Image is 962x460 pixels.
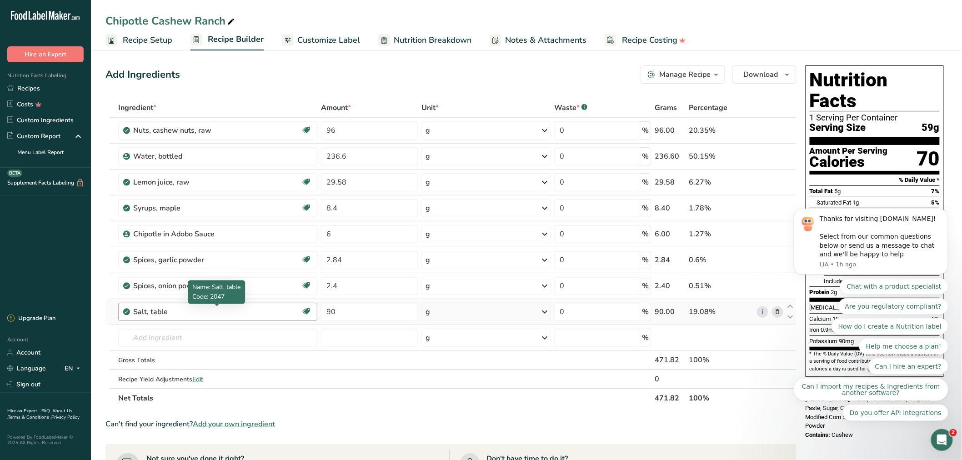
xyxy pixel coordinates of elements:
[426,203,430,214] div: g
[689,280,753,291] div: 0.51%
[659,69,711,80] div: Manage Recipe
[133,125,247,136] div: Nuts, cashew nuts, raw
[757,306,768,318] a: i
[426,255,430,265] div: g
[554,102,587,113] div: Waste
[282,30,360,50] a: Customize Label
[732,65,797,84] button: Download
[810,70,940,111] h1: Nutrition Facts
[105,13,236,29] div: Chipotle Cashew Ranch
[192,293,225,301] span: Code: 2047
[7,360,46,376] a: Language
[653,388,687,407] th: 471.82
[744,69,778,80] span: Download
[426,151,430,162] div: g
[7,408,40,414] a: Hire an Expert .
[426,177,430,188] div: g
[65,363,84,374] div: EN
[192,375,203,384] span: Edit
[622,34,677,46] span: Recipe Costing
[7,408,72,420] a: About Us .
[490,30,586,50] a: Notes & Attachments
[505,34,586,46] span: Notes & Attachments
[426,306,430,317] div: g
[190,29,264,51] a: Recipe Builder
[780,91,962,435] iframe: Intercom notifications message
[426,280,430,291] div: g
[689,177,753,188] div: 6.27%
[655,203,686,214] div: 8.40
[321,102,351,113] span: Amount
[378,30,471,50] a: Nutrition Breakdown
[51,414,80,420] a: Privacy Policy
[689,203,753,214] div: 1.78%
[133,306,247,317] div: Salt, table
[640,65,725,84] button: Manage Recipe
[655,280,686,291] div: 2.40
[605,30,686,50] a: Recipe Costing
[118,102,156,113] span: Ingredient
[689,355,753,365] div: 100%
[118,329,317,347] input: Add Ingredient
[133,255,247,265] div: Spices, garlic powder
[123,34,172,46] span: Recipe Setup
[426,229,430,240] div: g
[689,255,753,265] div: 0.6%
[655,355,686,365] div: 471.82
[687,388,755,407] th: 100%
[655,374,686,385] div: 0
[7,131,60,141] div: Custom Report
[192,283,240,292] span: Name: Salt, table
[105,67,180,82] div: Add Ingredients
[105,419,797,430] div: Can't find your ingredient?
[118,355,317,365] div: Gross Totals
[426,332,430,343] div: g
[421,102,439,113] span: Unit
[655,306,686,317] div: 90.00
[7,46,84,62] button: Hire an Expert
[133,280,247,291] div: Spices, onion powder
[7,170,22,177] div: BETA
[297,34,360,46] span: Customize Label
[41,408,52,414] a: FAQ .
[689,125,753,136] div: 20.35%
[193,419,275,430] span: Add your own ingredient
[133,151,247,162] div: Water, bottled
[116,388,653,407] th: Net Totals
[133,177,247,188] div: Lemon juice, raw
[655,102,677,113] span: Grams
[689,229,753,240] div: 1.27%
[655,177,686,188] div: 29.58
[655,229,686,240] div: 6.00
[8,414,51,420] a: Terms & Conditions .
[655,125,686,136] div: 96.00
[950,429,957,436] span: 2
[655,255,686,265] div: 2.84
[394,34,471,46] span: Nutrition Breakdown
[7,435,84,445] div: Powered By FoodLabelMaker © 2025 All Rights Reserved
[133,229,247,240] div: Chipotle in Adobo Sauce
[426,125,430,136] div: g
[931,429,953,451] iframe: Intercom live chat
[118,375,317,384] div: Recipe Yield Adjustments
[689,102,728,113] span: Percentage
[7,314,55,323] div: Upgrade Plan
[689,306,753,317] div: 19.08%
[105,30,172,50] a: Recipe Setup
[655,151,686,162] div: 236.60
[208,33,264,45] span: Recipe Builder
[133,203,247,214] div: Syrups, maple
